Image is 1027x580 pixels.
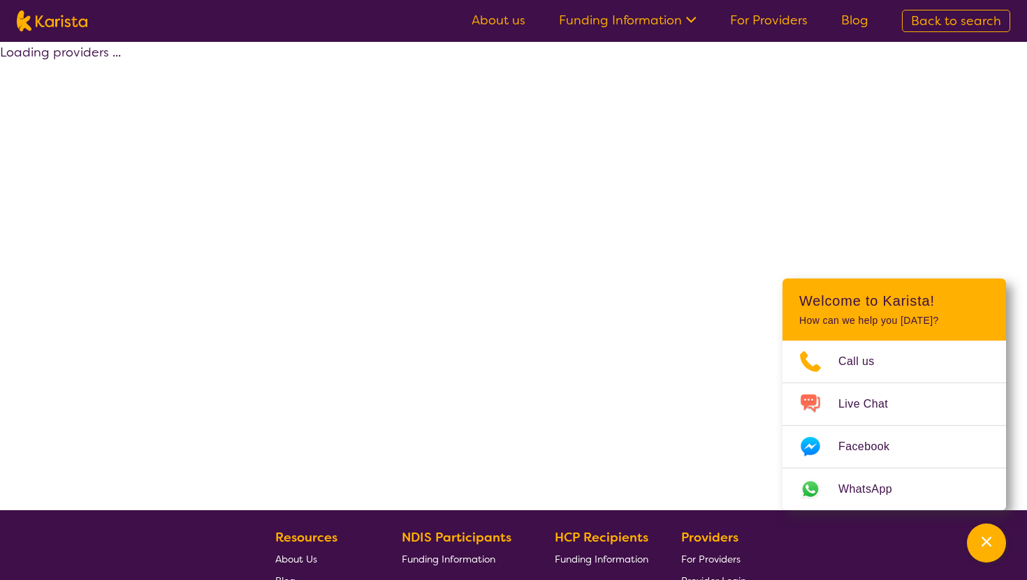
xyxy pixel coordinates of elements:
[275,529,337,546] b: Resources
[559,12,697,29] a: Funding Information
[841,12,868,29] a: Blog
[555,548,648,570] a: Funding Information
[838,479,909,500] span: WhatsApp
[17,10,87,31] img: Karista logo
[967,523,1006,563] button: Channel Menu
[472,12,525,29] a: About us
[681,548,746,570] a: For Providers
[911,13,1001,29] span: Back to search
[838,351,891,372] span: Call us
[838,394,905,415] span: Live Chat
[799,315,989,327] p: How can we help you [DATE]?
[681,529,738,546] b: Providers
[402,553,495,565] span: Funding Information
[555,553,648,565] span: Funding Information
[402,548,522,570] a: Funding Information
[782,341,1006,510] ul: Choose channel
[782,278,1006,510] div: Channel Menu
[799,292,989,309] h2: Welcome to Karista!
[681,553,741,565] span: For Providers
[782,468,1006,510] a: Web link opens in a new tab.
[838,436,906,457] span: Facebook
[902,10,1010,32] a: Back to search
[402,529,511,546] b: NDIS Participants
[730,12,808,29] a: For Providers
[555,529,648,546] b: HCP Recipients
[275,553,317,565] span: About Us
[275,548,369,570] a: About Us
